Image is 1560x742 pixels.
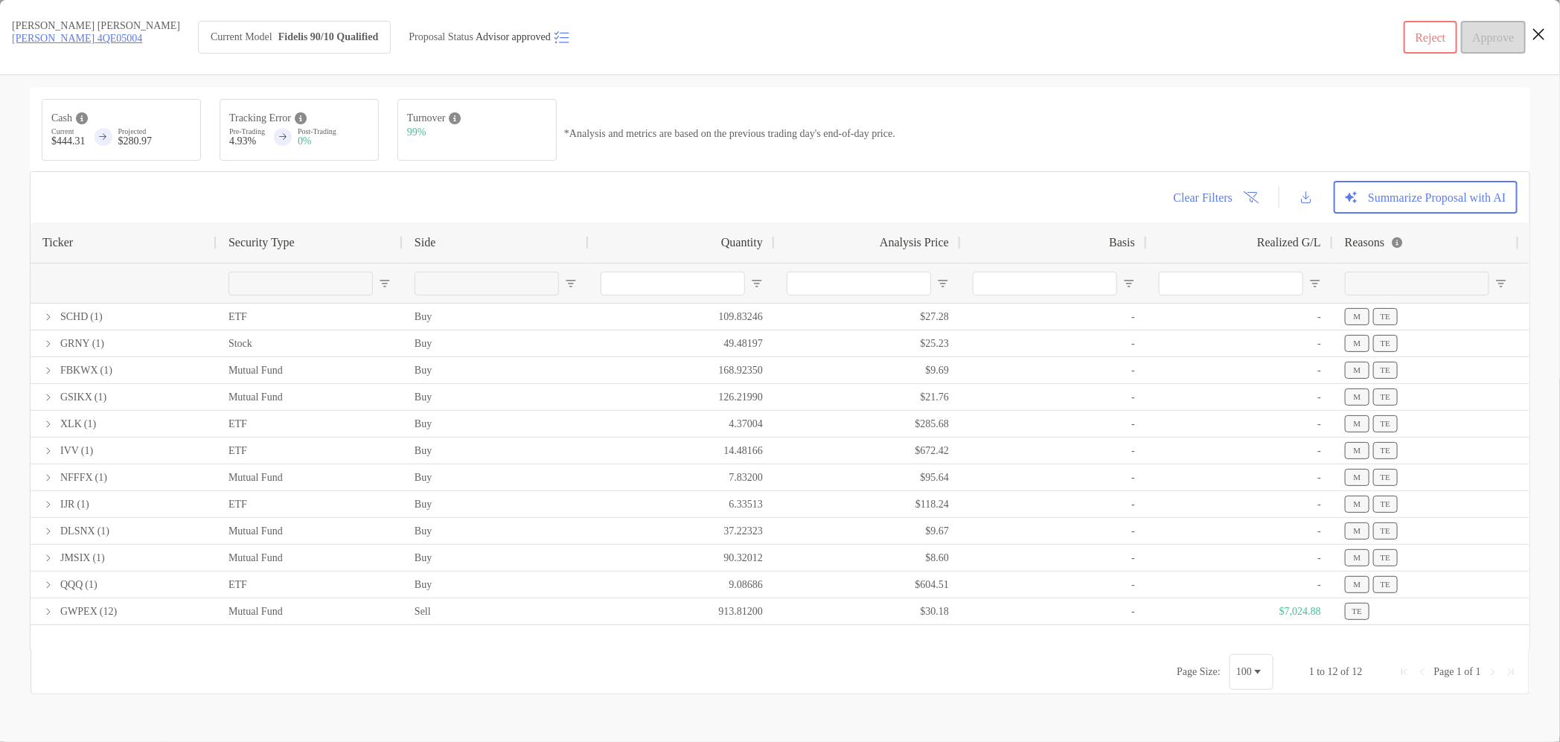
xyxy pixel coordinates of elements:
p: TE [1381,580,1390,589]
button: Reject [1404,21,1457,54]
button: Open Filter Menu [565,278,577,290]
div: Stock [217,330,403,356]
p: TE [1381,339,1390,348]
p: M [1354,419,1361,429]
p: Current [51,127,86,136]
div: Buy [403,464,589,490]
span: Ticker [42,236,73,249]
p: Turnover [407,109,446,127]
div: $30.18 [775,598,961,624]
div: 100 [1236,666,1252,678]
div: Mutual Fund [217,545,403,571]
div: 6.33513 [589,491,775,517]
p: Projected [118,127,192,136]
div: - [1147,464,1333,490]
div: Buy [403,330,589,356]
p: [PERSON_NAME] [PERSON_NAME] [12,21,180,31]
span: 1 [1476,666,1481,677]
span: (1) [85,572,97,597]
span: Side [415,236,435,249]
div: Buy [403,384,589,410]
p: $444.31 [51,136,86,147]
div: - [961,545,1147,571]
div: ETF [217,411,403,437]
span: Realized G/L [1257,236,1321,249]
div: Reasons [1345,236,1402,249]
p: Cash [51,109,72,127]
button: Open Filter Menu [751,278,763,290]
p: M [1354,446,1361,455]
div: $27.28 [775,304,961,330]
p: 4.93% [229,136,265,147]
p: M [1354,526,1361,536]
div: $604.51 [775,572,961,598]
span: 1 [1309,666,1314,677]
div: First Page [1398,666,1410,678]
div: - [961,330,1147,356]
span: GWPEX [60,599,97,624]
div: $118.24 [775,491,961,517]
div: $25.23 [775,330,961,356]
p: TE [1352,607,1362,616]
div: Buy [403,438,589,464]
img: icon status [553,28,571,46]
div: Mutual Fund [217,357,403,383]
button: Open Filter Menu [1309,278,1321,290]
p: M [1354,312,1361,322]
span: 12 [1328,666,1338,677]
div: 37.22323 [589,518,775,544]
p: TE [1381,365,1390,375]
span: GSIKX [60,385,92,409]
p: TE [1381,553,1390,563]
span: (1) [97,519,109,543]
span: JMSIX [60,546,90,570]
div: 4.37004 [589,411,775,437]
p: Pre-Trading [229,127,265,136]
div: - [961,491,1147,517]
div: - [961,438,1147,464]
p: M [1354,499,1361,509]
div: 9.08686 [589,572,775,598]
div: Buy [403,572,589,598]
span: SCHD [60,304,88,329]
div: 49.48197 [589,330,775,356]
div: $95.64 [775,464,961,490]
span: (1) [95,385,106,409]
button: Summarize Proposal with AI [1334,181,1518,214]
p: M [1354,580,1361,589]
div: - [1147,357,1333,383]
div: Last Page [1505,666,1517,678]
p: Advisor approved [476,31,551,43]
span: (1) [100,358,112,383]
button: Open Filter Menu [379,278,391,290]
button: Open Filter Menu [1495,278,1507,290]
span: of [1340,666,1349,677]
div: - [1147,572,1333,598]
div: - [1147,545,1333,571]
div: - [1147,330,1333,356]
div: Previous Page [1416,666,1428,678]
div: - [961,598,1147,624]
span: QQQ [60,572,83,597]
p: Post-Trading [298,127,369,136]
p: *Analysis and metrics are based on the previous trading day's end-of-day price. [564,129,895,139]
input: Basis Filter Input [973,272,1117,295]
div: $285.68 [775,411,961,437]
div: - [961,572,1147,598]
input: Realized G/L Filter Input [1159,272,1303,295]
button: Close modal [1527,24,1550,46]
span: Page [1434,666,1454,677]
span: 1 [1457,666,1462,677]
div: $9.67 [775,518,961,544]
div: - [961,518,1147,544]
span: (1) [81,438,93,463]
div: 90.32012 [589,545,775,571]
span: NFFFX [60,465,93,490]
div: Buy [403,357,589,383]
p: 99% [407,127,426,138]
input: Quantity Filter Input [601,272,745,295]
div: Mutual Fund [217,464,403,490]
div: - [1147,491,1333,517]
div: - [961,411,1147,437]
p: M [1354,553,1361,563]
